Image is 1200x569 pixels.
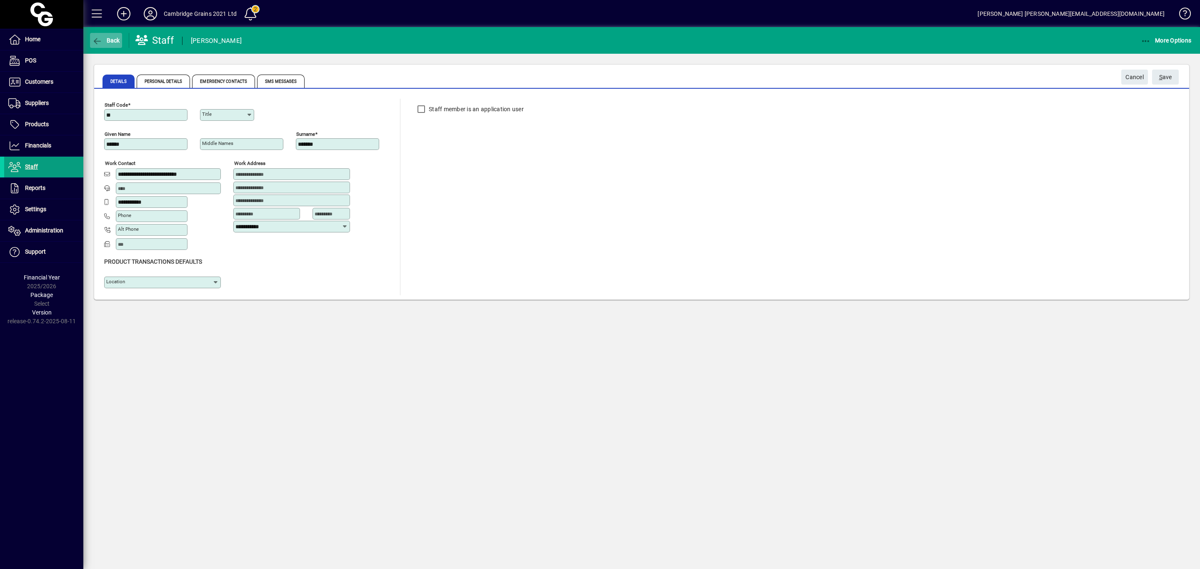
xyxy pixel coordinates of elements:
[25,185,45,191] span: Reports
[1125,70,1144,84] span: Cancel
[4,50,83,71] a: POS
[4,242,83,262] a: Support
[90,33,122,48] button: Back
[25,227,63,234] span: Administration
[4,135,83,156] a: Financials
[1159,70,1172,84] span: ave
[25,163,38,170] span: Staff
[118,226,139,232] mat-label: Alt Phone
[25,78,53,85] span: Customers
[83,33,129,48] app-page-header-button: Back
[191,34,242,47] div: [PERSON_NAME]
[4,72,83,92] a: Customers
[137,6,164,21] button: Profile
[92,37,120,44] span: Back
[25,57,36,64] span: POS
[25,36,40,42] span: Home
[296,131,315,137] mat-label: Surname
[105,102,128,108] mat-label: Staff Code
[25,142,51,149] span: Financials
[1139,33,1194,48] button: More Options
[25,121,49,127] span: Products
[137,75,190,88] span: Personal Details
[4,29,83,50] a: Home
[106,279,125,284] mat-label: Location
[25,206,46,212] span: Settings
[110,6,137,21] button: Add
[4,93,83,114] a: Suppliers
[1141,37,1192,44] span: More Options
[32,309,52,316] span: Version
[1121,70,1148,85] button: Cancel
[202,140,233,146] mat-label: Middle names
[4,114,83,135] a: Products
[257,75,305,88] span: SMS Messages
[118,212,131,218] mat-label: Phone
[977,7,1165,20] div: [PERSON_NAME] [PERSON_NAME][EMAIL_ADDRESS][DOMAIN_NAME]
[24,274,60,281] span: Financial Year
[25,100,49,106] span: Suppliers
[1159,74,1162,80] span: S
[4,178,83,199] a: Reports
[192,75,255,88] span: Emergency Contacts
[135,34,174,47] div: Staff
[105,131,130,137] mat-label: Given name
[102,75,135,88] span: Details
[30,292,53,298] span: Package
[1173,2,1190,29] a: Knowledge Base
[202,111,212,117] mat-label: Title
[427,105,524,113] label: Staff member is an application user
[4,199,83,220] a: Settings
[1152,70,1179,85] button: Save
[25,248,46,255] span: Support
[104,258,202,265] span: Product Transactions Defaults
[4,220,83,241] a: Administration
[164,7,237,20] div: Cambridge Grains 2021 Ltd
